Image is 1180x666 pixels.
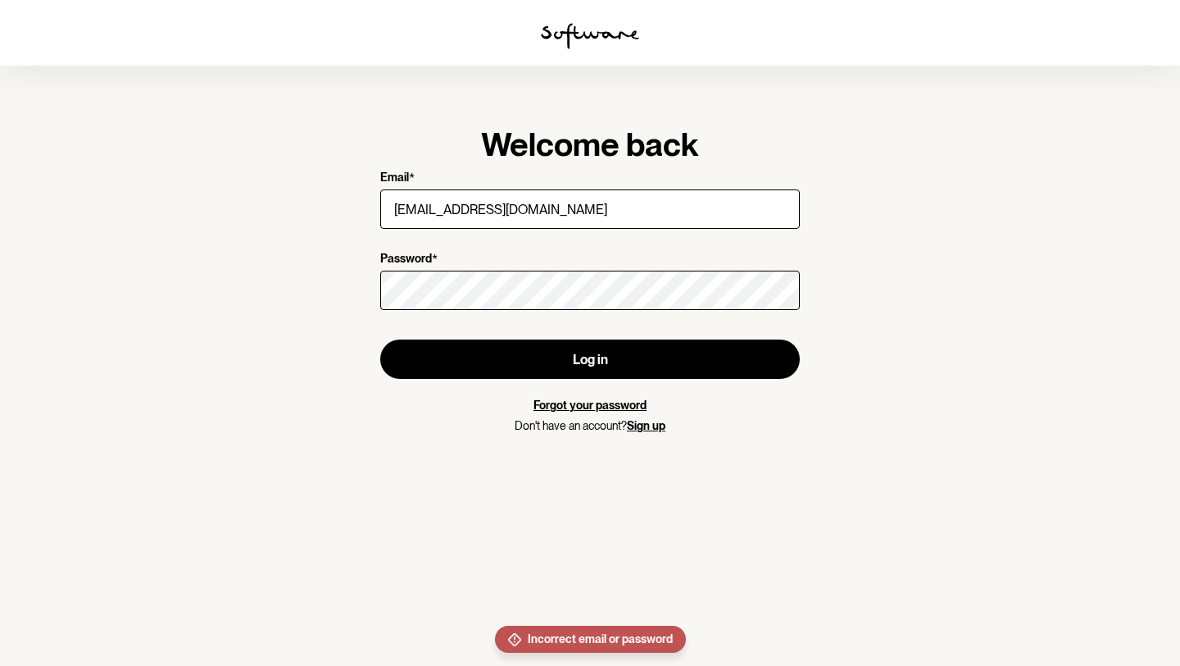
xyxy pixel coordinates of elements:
p: Don't have an account? [380,419,800,433]
a: Sign up [627,419,665,432]
button: Log in [380,340,800,379]
img: software logo [541,23,639,49]
p: Password [380,252,432,267]
h1: Welcome back [380,125,800,164]
p: Email [380,171,409,186]
a: Forgot your password [533,399,647,412]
